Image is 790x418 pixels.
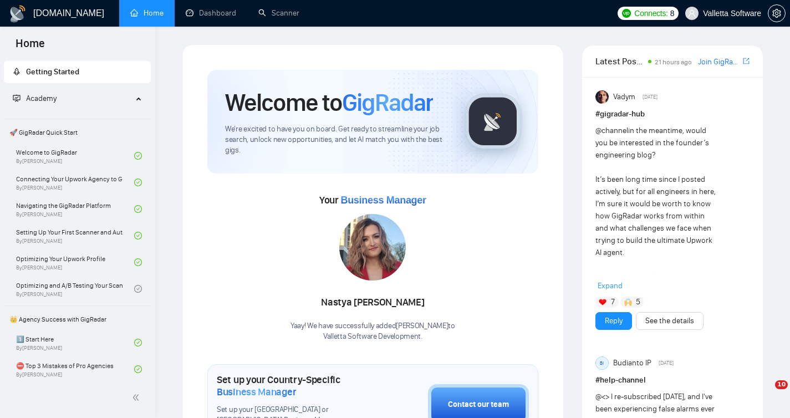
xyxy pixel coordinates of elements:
span: 5 [636,297,640,308]
button: See the details [636,312,704,330]
span: rocket [13,68,21,75]
span: check-circle [134,285,142,293]
span: GigRadar [342,88,433,118]
span: 10 [775,380,788,389]
span: check-circle [134,365,142,373]
img: 🙌 [624,298,632,306]
span: check-circle [134,205,142,213]
a: Welcome to GigRadarBy[PERSON_NAME] [16,144,134,168]
span: 8 [670,7,675,19]
span: We're excited to have you on board. Get ready to streamline your job search, unlock new opportuni... [225,124,447,156]
span: check-circle [134,179,142,186]
span: [DATE] [643,92,658,102]
span: Vadym [613,91,635,103]
div: BI [596,357,608,369]
span: Academy [26,94,57,103]
h1: Welcome to [225,88,433,118]
a: setting [768,9,786,18]
a: See the details [645,315,694,327]
span: Connects: [634,7,667,19]
span: [DATE] [659,358,674,368]
a: Navigating the GigRadar PlatformBy[PERSON_NAME] [16,197,134,221]
img: gigradar-logo.png [465,94,521,149]
p: Valletta Software Development . [290,332,455,342]
div: Yaay! We have successfully added [PERSON_NAME] to [290,321,455,342]
a: searchScanner [258,8,299,18]
span: check-circle [134,258,142,266]
span: check-circle [134,232,142,239]
img: upwork-logo.png [622,9,631,18]
a: 1️⃣ Start HereBy[PERSON_NAME] [16,330,134,355]
span: Academy [13,94,57,103]
span: 🚀 GigRadar Quick Start [5,121,150,144]
span: Getting Started [26,67,79,77]
span: Budianto IP [613,357,651,369]
span: setting [768,9,785,18]
span: check-circle [134,339,142,346]
img: ❤️ [599,298,606,306]
span: 7 [611,297,615,308]
h1: # help-channel [595,374,750,386]
h1: Set up your Country-Specific [217,374,373,398]
div: Nastya [PERSON_NAME] [290,293,455,312]
iframe: Intercom live chat [752,380,779,407]
a: homeHome [130,8,164,18]
span: 👑 Agency Success with GigRadar [5,308,150,330]
span: user [688,9,696,17]
span: Business Manager [217,386,296,398]
a: dashboardDashboard [186,8,236,18]
li: Getting Started [4,61,151,83]
a: Reply [605,315,623,327]
a: Optimizing and A/B Testing Your Scanner for Better ResultsBy[PERSON_NAME] [16,277,134,301]
span: @channel [595,126,628,135]
span: check-circle [134,152,142,160]
a: ⛔ Top 3 Mistakes of Pro AgenciesBy[PERSON_NAME] [16,357,134,381]
img: 1686180585495-117.jpg [339,214,406,281]
span: Expand [598,281,623,290]
a: Optimizing Your Upwork ProfileBy[PERSON_NAME] [16,250,134,274]
a: Connecting Your Upwork Agency to GigRadarBy[PERSON_NAME] [16,170,134,195]
div: Contact our team [448,399,509,411]
button: setting [768,4,786,22]
button: Reply [595,312,632,330]
span: Home [7,35,54,59]
span: Business Manager [340,195,426,206]
span: double-left [132,392,143,403]
img: Vadym [595,90,609,104]
span: Your [319,194,426,206]
h1: # gigradar-hub [595,108,750,120]
img: logo [9,5,27,23]
a: Setting Up Your First Scanner and Auto-BidderBy[PERSON_NAME] [16,223,134,248]
span: fund-projection-screen [13,94,21,102]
